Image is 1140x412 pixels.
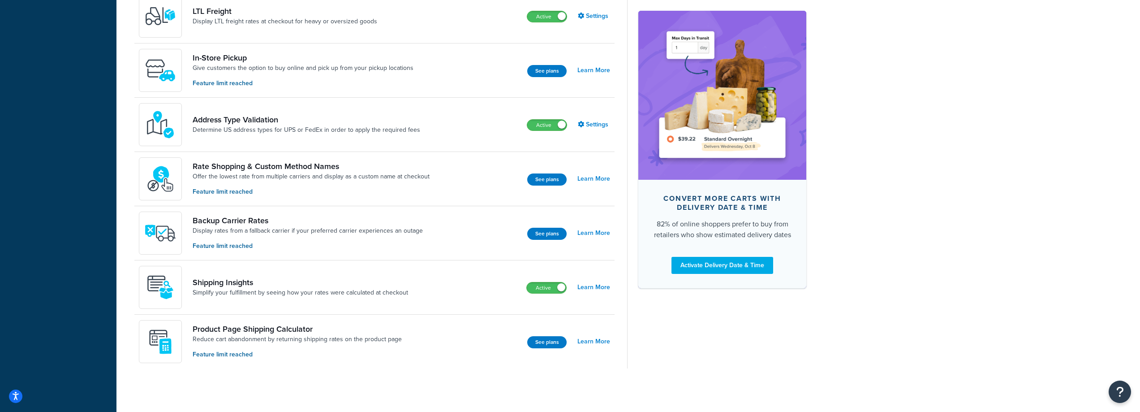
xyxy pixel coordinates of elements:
[145,272,176,303] img: Acw9rhKYsOEjAAAAAElFTkSuQmCC
[193,226,423,235] a: Display rates from a fallback carrier if your preferred carrier experiences an outage
[652,24,793,166] img: feature-image-ddt-36eae7f7280da8017bfb280eaccd9c446f90b1fe08728e4019434db127062ab4.png
[653,218,792,240] div: 82% of online shoppers prefer to buy from retailers who show estimated delivery dates
[527,336,567,348] button: See plans
[527,120,567,130] label: Active
[145,326,176,357] img: +D8d0cXZM7VpdAAAAAElFTkSuQmCC
[193,335,402,344] a: Reduce cart abandonment by returning shipping rates on the product page
[193,288,408,297] a: Simplify your fulfillment by seeing how your rates were calculated at checkout
[578,10,610,22] a: Settings
[577,173,610,185] a: Learn More
[193,241,423,251] p: Feature limit reached
[193,53,413,63] a: In-Store Pickup
[527,11,567,22] label: Active
[193,64,413,73] a: Give customers the option to buy online and pick up from your pickup locations
[577,335,610,348] a: Learn More
[527,228,567,240] button: See plans
[527,282,566,293] label: Active
[193,161,430,171] a: Rate Shopping & Custom Method Names
[1109,381,1131,403] button: Open Resource Center
[527,173,567,186] button: See plans
[193,350,402,360] p: Feature limit reached
[193,78,413,88] p: Feature limit reached
[145,0,176,32] img: y79ZsPf0fXUFUhFXDzUgf+ktZg5F2+ohG75+v3d2s1D9TjoU8PiyCIluIjV41seZevKCRuEjTPPOKHJsQcmKCXGdfprl3L4q7...
[193,187,430,197] p: Feature limit reached
[527,65,567,77] button: See plans
[145,55,176,86] img: wfgcfpwTIucLEAAAAASUVORK5CYII=
[193,216,423,226] a: Backup Carrier Rates
[193,278,408,287] a: Shipping Insights
[193,126,420,134] a: Determine US address types for UPS or FedEx in order to apply the required fees
[193,115,420,125] a: Address Type Validation
[671,256,773,273] a: Activate Delivery Date & Time
[193,17,377,26] a: Display LTL freight rates at checkout for heavy or oversized goods
[578,118,610,131] a: Settings
[577,227,610,239] a: Learn More
[145,217,176,249] img: icon-duo-feat-backup-carrier-4420b188.png
[145,163,176,195] img: icon-duo-feat-rate-shopping-ecdd8bed.png
[145,109,176,140] img: kIG8fy0lQAAAABJRU5ErkJggg==
[577,64,610,77] a: Learn More
[193,324,402,334] a: Product Page Shipping Calculator
[653,194,792,212] div: Convert more carts with delivery date & time
[193,6,377,16] a: LTL Freight
[577,281,610,294] a: Learn More
[193,172,430,181] a: Offer the lowest rate from multiple carriers and display as a custom name at checkout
